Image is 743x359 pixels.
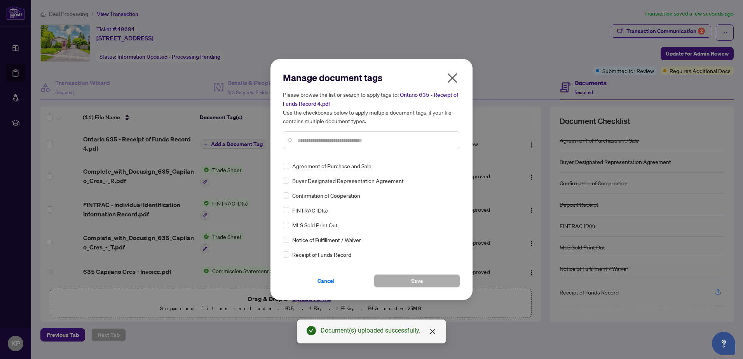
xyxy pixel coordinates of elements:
a: Close [428,327,437,336]
button: Open asap [712,332,735,355]
span: Confirmation of Cooperation [292,191,360,200]
span: Buyer Designated Representation Agreement [292,176,404,185]
span: Receipt of Funds Record [292,250,351,259]
span: check-circle [307,326,316,335]
span: Agreement of Purchase and Sale [292,162,371,170]
span: Cancel [317,275,335,287]
h5: Please browse the list or search to apply tags to: Use the checkboxes below to apply multiple doc... [283,90,460,125]
div: Document(s) uploaded successfully. [321,326,436,335]
span: FINTRAC ID(s) [292,206,328,214]
span: close [429,328,436,335]
button: Cancel [283,274,369,288]
button: Save [374,274,460,288]
h2: Manage document tags [283,71,460,84]
span: Notice of Fulfillment / Waiver [292,235,361,244]
span: close [446,72,459,84]
span: MLS Sold Print Out [292,221,338,229]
